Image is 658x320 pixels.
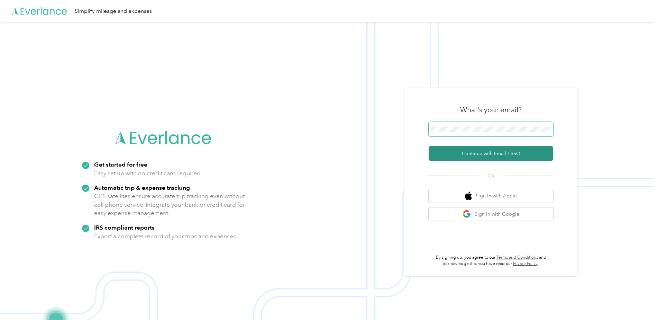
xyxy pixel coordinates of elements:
[94,192,245,217] p: GPS satellites ensure accurate trip tracking even without cell phone service. Integrate your bank...
[479,172,503,179] span: OR
[496,255,538,260] a: Terms and Conditions
[75,7,152,16] div: Simplify mileage and expenses
[429,146,553,161] button: Continue with Email / SSO
[465,192,472,200] img: apple logo
[429,207,553,221] button: google logoSign in with Google
[94,232,237,241] p: Export a complete record of your trips and expenses.
[94,161,147,168] strong: Get started for free
[460,105,522,115] h3: What's your email?
[94,169,201,178] p: Easy set up with no credit card required
[94,224,155,231] strong: IRS compliant reports
[513,261,538,266] a: Privacy Policy
[463,210,471,219] img: google logo
[429,189,553,203] button: apple logoSign in with Apple
[429,255,553,267] p: By signing up, you agree to our and acknowledge that you have read our .
[94,184,190,191] strong: Automatic trip & expense tracking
